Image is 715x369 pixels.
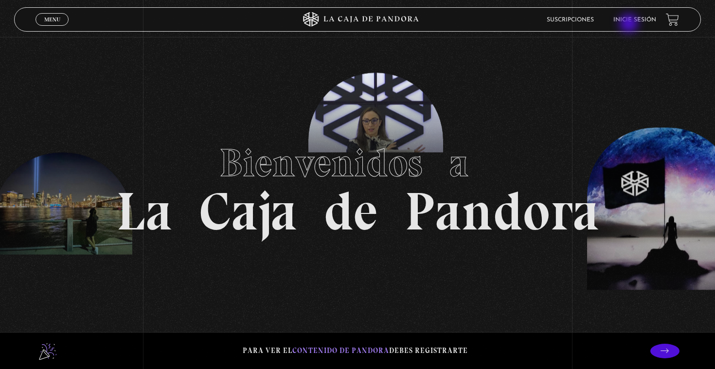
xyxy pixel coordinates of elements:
[41,25,64,32] span: Cerrar
[547,17,594,23] a: Suscripciones
[666,13,679,26] a: View your shopping cart
[219,140,496,186] span: Bienvenidos a
[613,17,656,23] a: Inicie sesión
[292,346,389,355] span: contenido de Pandora
[243,344,468,357] p: Para ver el debes registrarte
[116,131,599,238] h1: La Caja de Pandora
[44,17,60,22] span: Menu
